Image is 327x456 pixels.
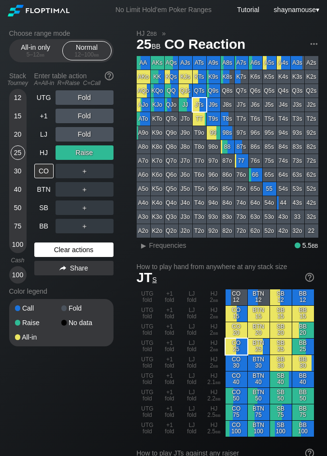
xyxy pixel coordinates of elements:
div: 73s [291,154,304,168]
div: 94s [277,126,290,140]
div: ▾ [271,4,321,15]
div: K7s [235,70,248,84]
div: 98s [221,126,234,140]
div: All-in [15,334,61,341]
div: Normal [65,42,109,60]
div: J2o [179,224,192,238]
span: HJ 2 [135,29,158,38]
div: Q3o [165,210,178,224]
div: 72s [305,154,318,168]
div: JTs [193,98,206,112]
div: Q5o [165,182,178,196]
div: 43s [291,196,304,210]
div: Q9o [165,126,178,140]
div: CO [34,164,54,178]
div: ＋ [56,164,114,178]
div: HJ 2.1 [203,371,225,387]
div: K6s [249,70,262,84]
div: UTG fold [137,339,158,355]
div: 32o [291,224,304,238]
div: 98o [207,140,220,154]
div: 63s [291,168,304,182]
div: 33 [291,210,304,224]
div: BB 20 [292,322,314,338]
span: bb [213,313,218,320]
div: K3o [151,210,164,224]
div: 86o [221,168,234,182]
div: A6o [137,168,150,182]
div: A3s [291,56,304,70]
div: JTo [179,112,192,126]
div: J2s [305,98,318,112]
div: 65s [263,168,276,182]
div: 66 [249,168,262,182]
div: No Limit Hold’em Poker Ranges [101,6,226,16]
div: T6o [193,168,206,182]
div: A8o [137,140,150,154]
div: 72o [235,224,248,238]
div: +1 fold [159,339,181,355]
div: A5s [263,56,276,70]
div: A4s [277,56,290,70]
div: 12 – 100 [67,51,107,58]
div: 50 [11,200,25,215]
div: 75o [235,182,248,196]
div: T6s [249,112,262,126]
div: +1 fold [159,322,181,338]
div: 85o [221,182,234,196]
div: CO 50 [226,388,247,404]
div: 12 [11,90,25,105]
div: BB 30 [292,355,314,371]
div: LJ fold [181,388,203,404]
div: T8s [221,112,234,126]
div: J5o [179,182,192,196]
div: K3s [291,70,304,84]
div: J9s [207,98,220,112]
div: LJ fold [181,322,203,338]
div: ＋ [56,182,114,197]
div: Fold [56,127,114,142]
div: LJ fold [181,306,203,322]
div: HJ 2 [203,355,225,371]
span: bb [40,51,45,58]
div: SB 15 [270,306,292,322]
div: 77 [235,154,248,168]
div: 85s [263,140,276,154]
div: 54o [263,196,276,210]
div: 87o [221,154,234,168]
div: K8o [151,140,164,154]
div: UTG fold [137,355,158,371]
div: Call [15,305,61,312]
div: 52o [263,224,276,238]
div: 42o [277,224,290,238]
span: CO Reaction [163,37,247,53]
div: Fold [56,90,114,105]
div: 93o [207,210,220,224]
div: 42s [305,196,318,210]
div: Q4s [277,84,290,98]
div: A=All-in R=Raise C=Call [34,80,114,86]
div: 74s [277,154,290,168]
div: ▸ [138,240,150,251]
span: Frequencies [149,242,186,249]
div: K4s [277,70,290,84]
div: K2s [305,70,318,84]
div: T9s [207,112,220,126]
div: 87s [235,140,248,154]
div: 97s [235,126,248,140]
div: 64s [277,168,290,182]
div: AA [137,56,150,70]
div: Q6o [165,168,178,182]
div: LJ fold [181,289,203,305]
div: Color legend [9,284,114,299]
div: BB [34,219,54,233]
div: Q2o [165,224,178,238]
div: 20 [11,127,25,142]
div: 25 [11,145,25,160]
div: HJ 2 [203,289,225,305]
div: AJo [137,98,150,112]
div: A6s [249,56,262,70]
div: Clear actions [34,242,114,257]
div: SB 25 [270,339,292,355]
div: 95o [207,182,220,196]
